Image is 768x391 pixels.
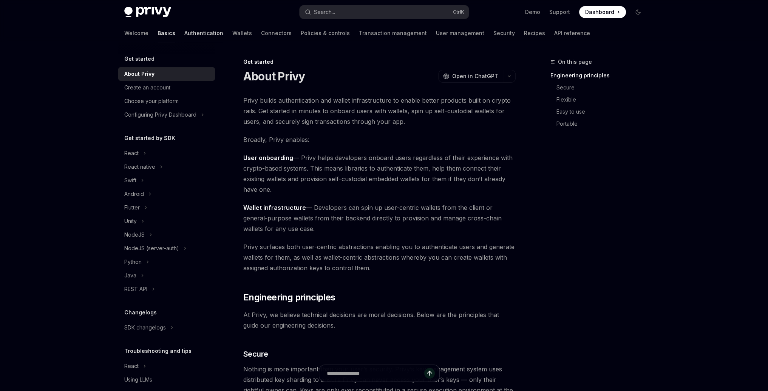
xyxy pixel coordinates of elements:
div: REST API [124,285,147,294]
button: Toggle Android section [118,187,215,201]
button: Toggle REST API section [118,282,215,296]
a: About Privy [118,67,215,81]
button: Toggle Python section [118,255,215,269]
div: Configuring Privy Dashboard [124,110,196,119]
div: Unity [124,217,137,226]
div: React [124,362,139,371]
input: Ask a question... [327,365,424,382]
a: Transaction management [359,24,427,42]
div: About Privy [124,69,155,79]
button: Toggle NodeJS section [118,228,215,242]
div: Get started [243,58,516,66]
span: — Developers can spin up user-centric wallets from the client or general-purpose wallets from the... [243,202,516,234]
div: Search... [314,8,335,17]
button: Toggle React native section [118,160,215,174]
h5: Get started [124,54,155,63]
button: Toggle Flutter section [118,201,215,214]
a: Support [549,8,570,16]
span: Open in ChatGPT [452,72,498,80]
div: NodeJS (server-auth) [124,244,179,253]
button: Open search [300,5,469,19]
button: Toggle Java section [118,269,215,282]
a: Portable [550,118,650,130]
a: Welcome [124,24,148,42]
strong: User onboarding [243,154,293,162]
a: Recipes [524,24,545,42]
span: Privy surfaces both user-centric abstractions enabling you to authenticate users and generate wal... [243,242,516,273]
div: SDK changelogs [124,323,166,332]
a: Using LLMs [118,373,215,386]
button: Send message [424,368,435,379]
a: Authentication [184,24,223,42]
div: Create an account [124,83,170,92]
img: dark logo [124,7,171,17]
a: Security [493,24,515,42]
div: Android [124,189,144,199]
span: Secure [243,349,268,359]
a: Easy to use [550,106,650,118]
button: Toggle Swift section [118,174,215,187]
h5: Troubleshooting and tips [124,346,192,356]
span: At Privy, we believe technical decisions are moral decisions. Below are the principles that guide... [243,309,516,331]
button: Toggle Unity section [118,214,215,228]
a: API reference [554,24,590,42]
div: Python [124,257,142,266]
h5: Get started by SDK [124,134,175,143]
span: Broadly, Privy enables: [243,134,516,145]
span: Ctrl K [453,9,464,15]
div: Swift [124,176,136,185]
strong: Wallet infrastructure [243,204,306,211]
a: Dashboard [579,6,626,18]
div: React [124,149,139,158]
a: Wallets [232,24,252,42]
span: On this page [558,57,592,66]
a: Policies & controls [301,24,350,42]
a: Create an account [118,81,215,94]
span: Privy builds authentication and wallet infrastructure to enable better products built on crypto r... [243,95,516,127]
button: Toggle dark mode [632,6,644,18]
a: Flexible [550,94,650,106]
span: — Privy helps developers onboard users regardless of their experience with crypto-based systems. ... [243,152,516,195]
div: NodeJS [124,230,145,239]
h5: Changelogs [124,308,157,317]
button: Toggle NodeJS (server-auth) section [118,242,215,255]
a: Choose your platform [118,94,215,108]
span: Engineering principles [243,291,335,303]
button: Toggle SDK changelogs section [118,321,215,334]
div: Choose your platform [124,97,179,106]
div: Flutter [124,203,140,212]
h1: About Privy [243,69,305,83]
a: User management [436,24,484,42]
div: React native [124,162,155,171]
button: Toggle React section [118,146,215,160]
span: Dashboard [585,8,614,16]
a: Demo [525,8,540,16]
a: Connectors [261,24,292,42]
button: Open in ChatGPT [438,70,503,83]
button: Toggle Configuring Privy Dashboard section [118,108,215,122]
div: Using LLMs [124,375,152,384]
div: Java [124,271,136,280]
a: Basics [158,24,175,42]
a: Secure [550,82,650,94]
a: Engineering principles [550,69,650,82]
button: Toggle React section [118,359,215,373]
